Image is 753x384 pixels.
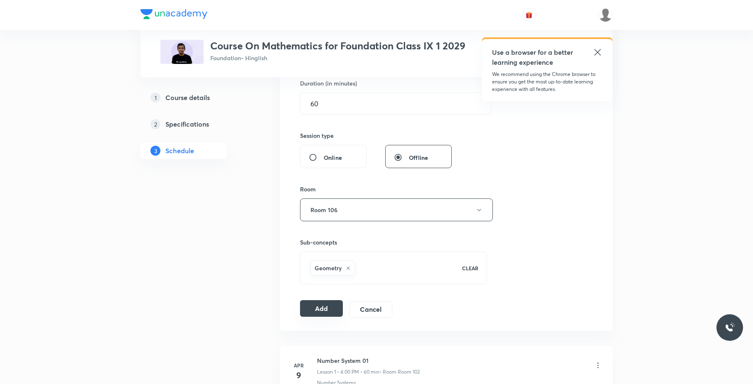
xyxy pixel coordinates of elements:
h5: Specifications [165,119,209,129]
button: Cancel [349,301,392,318]
button: Room 106 [300,198,493,221]
img: 2EF67C4F-6F23-4154-B0F7-CDB717D1E8ED_plus.png [160,40,204,64]
p: Lesson 1 • 4:00 PM • 60 min [317,368,379,376]
p: 1 [150,93,160,103]
p: 3 [150,146,160,156]
img: ttu [725,323,735,333]
a: 2Specifications [140,116,253,132]
p: 2 [150,119,160,129]
h6: Session type [300,131,334,140]
h3: Course On Mathematics for Foundation Class IX 1 2029 [210,40,465,52]
span: Offline [409,153,428,162]
p: We recommend using the Chrome browser to ensure you get the most up-to-date learning experience w... [492,71,603,93]
button: avatar [522,8,536,22]
h4: 9 [290,369,307,382]
h5: Course details [165,93,210,103]
input: 60 [300,93,491,114]
h5: Use a browser for a better learning experience [492,47,575,67]
h5: Schedule [165,146,194,156]
img: Company Logo [140,9,207,19]
p: Foundation • Hinglish [210,54,465,62]
img: aadi Shukla [598,8,613,22]
button: Add [300,300,343,317]
p: CLEAR [462,264,478,272]
span: Online [324,153,342,162]
h6: Number System 01 [317,356,420,365]
a: 1Course details [140,89,253,106]
a: Company Logo [140,9,207,21]
h6: Room [300,185,316,193]
h6: Duration (in minutes) [300,79,357,88]
h6: Apr [290,362,307,369]
p: • Room Room 102 [379,368,420,376]
h6: Geometry [315,264,342,272]
h6: Sub-concepts [300,238,487,247]
img: avatar [525,11,533,19]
